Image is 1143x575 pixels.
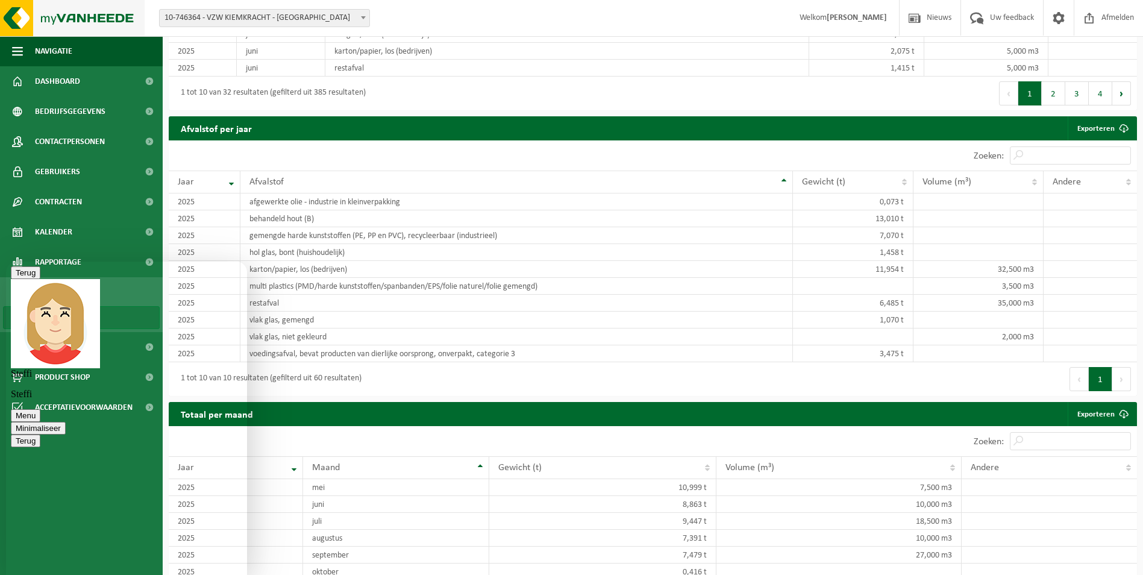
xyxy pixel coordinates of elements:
td: 7,391 t [489,530,716,547]
td: 2025 [169,244,240,261]
td: 7,070 t [793,227,913,244]
td: 2025 [169,227,240,244]
td: hol glas, bont (huishoudelijk) [240,244,793,261]
td: restafval [325,60,809,77]
td: 32,500 m3 [913,261,1044,278]
td: 2025 [169,60,237,77]
span: Volume (m³) [922,177,971,187]
strong: [PERSON_NAME] [827,13,887,22]
td: mei [303,479,489,496]
td: vlak glas, niet gekleurd [240,328,793,345]
iframe: chat widget [6,262,247,575]
td: 2025 [169,261,240,278]
td: voedingsafval, bevat producten van dierlijke oorsprong, onverpakt, categorie 3 [240,345,793,362]
span: Gewicht (t) [498,463,542,473]
button: 2 [1042,81,1065,105]
span: Maand [312,463,340,473]
td: 2025 [169,193,240,210]
td: 1,458 t [793,244,913,261]
td: karton/papier, los (bedrijven) [240,261,793,278]
td: juni [237,43,325,60]
td: 9,447 t [489,513,716,530]
button: 1 [1018,81,1042,105]
div: 1 tot 10 van 32 resultaten (gefilterd uit 385 resultaten) [175,83,366,104]
td: afgewerkte olie - industrie in kleinverpakking [240,193,793,210]
span: Dashboard [35,66,80,96]
td: augustus [303,530,489,547]
td: 10,000 m3 [716,496,962,513]
td: 13,010 t [793,210,913,227]
td: 1,070 t [793,312,913,328]
span: Navigatie [35,36,72,66]
td: 2,075 t [809,43,924,60]
button: 4 [1089,81,1112,105]
td: 7,500 m3 [716,479,962,496]
a: In lijstvorm [3,306,160,329]
span: 10-746364 - VZW KIEMKRACHT - HAMME [159,9,370,27]
span: Gewicht (t) [802,177,845,187]
span: Bedrijfsgegevens [35,96,105,127]
td: karton/papier, los (bedrijven) [325,43,809,60]
button: 1 [1089,367,1112,391]
td: vlak glas, gemengd [240,312,793,328]
td: 1,415 t [809,60,924,77]
td: 3,475 t [793,345,913,362]
td: 27,000 m3 [716,547,962,564]
button: Next [1112,81,1131,105]
a: Exporteren [1068,116,1136,140]
span: Contactpersonen [35,127,105,157]
button: 3 [1065,81,1089,105]
td: 6,485 t [793,295,913,312]
td: 11,954 t [793,261,913,278]
span: Contracten [35,187,82,217]
td: 0,073 t [793,193,913,210]
button: Previous [999,81,1018,105]
td: september [303,547,489,564]
td: 3,500 m3 [913,278,1044,295]
td: 5,000 m3 [924,43,1048,60]
label: Zoeken: [974,151,1004,161]
span: Gebruikers [35,157,80,187]
label: Zoeken: [974,437,1004,447]
div: 1 tot 10 van 10 resultaten (gefilterd uit 60 resultaten) [175,368,362,390]
span: Volume (m³) [725,463,774,473]
td: juni [303,496,489,513]
td: multi plastics (PMD/harde kunststoffen/spanbanden/EPS/folie naturel/folie gemengd) [240,278,793,295]
td: 2,000 m3 [913,328,1044,345]
span: Afvalstof [249,177,284,187]
span: Kalender [35,217,72,247]
span: Rapportage [35,247,81,277]
td: 10,999 t [489,479,716,496]
td: restafval [240,295,793,312]
td: 7,479 t [489,547,716,564]
h2: Afvalstof per jaar [169,116,264,140]
td: gemengde harde kunststoffen (PE, PP en PVC), recycleerbaar (industrieel) [240,227,793,244]
td: 5,000 m3 [924,60,1048,77]
a: Exporteren [1068,402,1136,426]
td: behandeld hout (B) [240,210,793,227]
a: In grafiekvorm [3,280,160,303]
td: 2025 [169,210,240,227]
td: 2025 [169,43,237,60]
button: Next [1112,367,1131,391]
button: Previous [1069,367,1089,391]
td: juni [237,60,325,77]
td: 35,000 m3 [913,295,1044,312]
td: 10,000 m3 [716,530,962,547]
span: Jaar [178,177,194,187]
td: 18,500 m3 [716,513,962,530]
